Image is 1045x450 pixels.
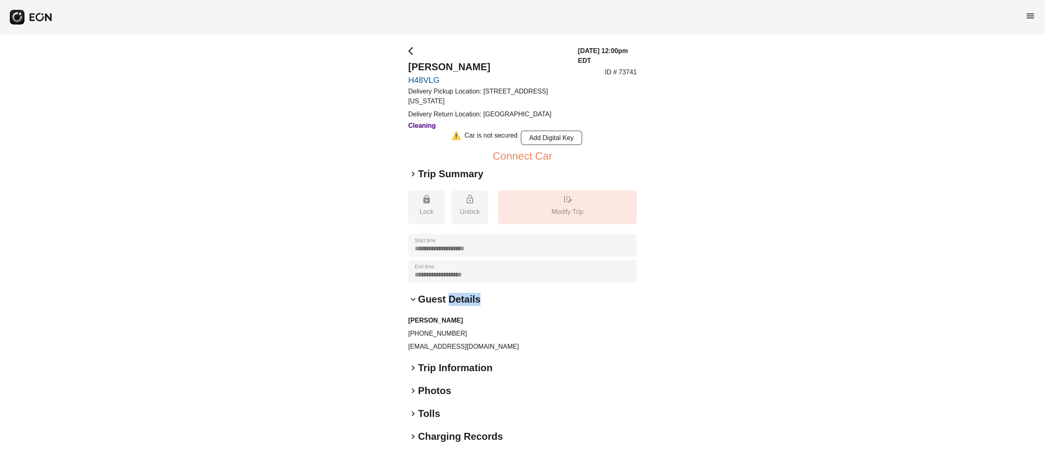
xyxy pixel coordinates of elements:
h3: [DATE] 12:00pm EDT [578,46,637,66]
p: ID # 73741 [605,67,637,77]
span: keyboard_arrow_right [408,409,418,419]
div: Car is not secured [465,131,518,145]
h3: [PERSON_NAME] [408,316,637,325]
span: arrow_back_ios [408,46,418,56]
button: Add Digital Key [521,131,582,145]
p: [EMAIL_ADDRESS][DOMAIN_NAME] [408,342,637,352]
span: keyboard_arrow_right [408,386,418,396]
span: menu [1025,11,1035,21]
a: H48VLG [408,75,568,85]
span: keyboard_arrow_right [408,363,418,373]
h2: Trip Information [418,361,493,374]
p: Delivery Return Location: [GEOGRAPHIC_DATA] [408,109,568,119]
h2: Tolls [418,407,440,420]
h2: Trip Summary [418,167,483,180]
span: keyboard_arrow_right [408,432,418,441]
p: Delivery Pickup Location: [STREET_ADDRESS][US_STATE] [408,87,568,106]
h2: Charging Records [418,430,503,443]
h2: Photos [418,384,451,397]
span: keyboard_arrow_down [408,294,418,304]
span: keyboard_arrow_right [408,169,418,179]
h2: Guest Details [418,293,480,306]
h3: Cleaning [408,121,568,131]
div: ⚠️ [451,131,461,145]
p: [PHONE_NUMBER] [408,329,637,339]
h2: [PERSON_NAME] [408,60,568,74]
button: Connect Car [493,151,552,161]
